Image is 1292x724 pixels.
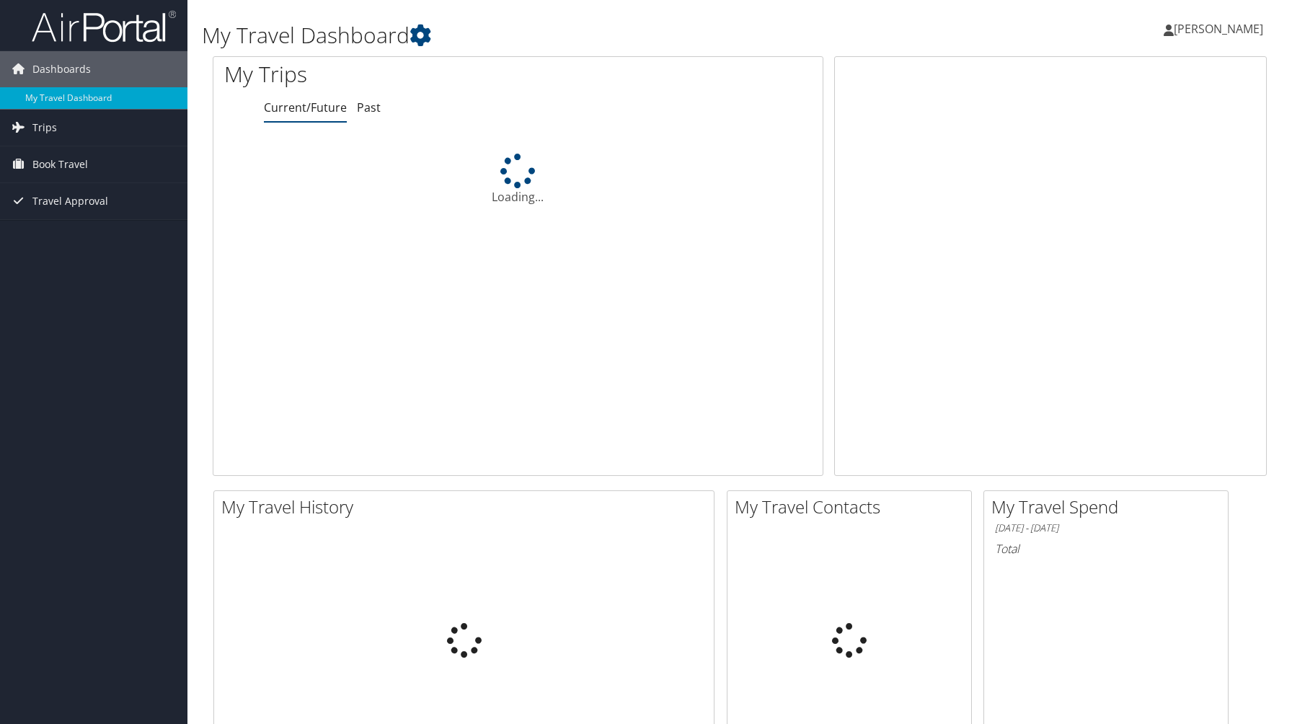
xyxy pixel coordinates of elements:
span: Trips [32,110,57,146]
h6: Total [995,541,1217,557]
a: Past [357,100,381,115]
h2: My Travel Spend [991,495,1228,519]
span: Travel Approval [32,183,108,219]
span: [PERSON_NAME] [1174,21,1263,37]
a: [PERSON_NAME] [1164,7,1278,50]
span: Dashboards [32,51,91,87]
h6: [DATE] - [DATE] [995,521,1217,535]
h1: My Trips [224,59,558,89]
img: airportal-logo.png [32,9,176,43]
h2: My Travel Contacts [735,495,971,519]
span: Book Travel [32,146,88,182]
a: Current/Future [264,100,347,115]
h1: My Travel Dashboard [202,20,919,50]
div: Loading... [213,154,823,206]
h2: My Travel History [221,495,714,519]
